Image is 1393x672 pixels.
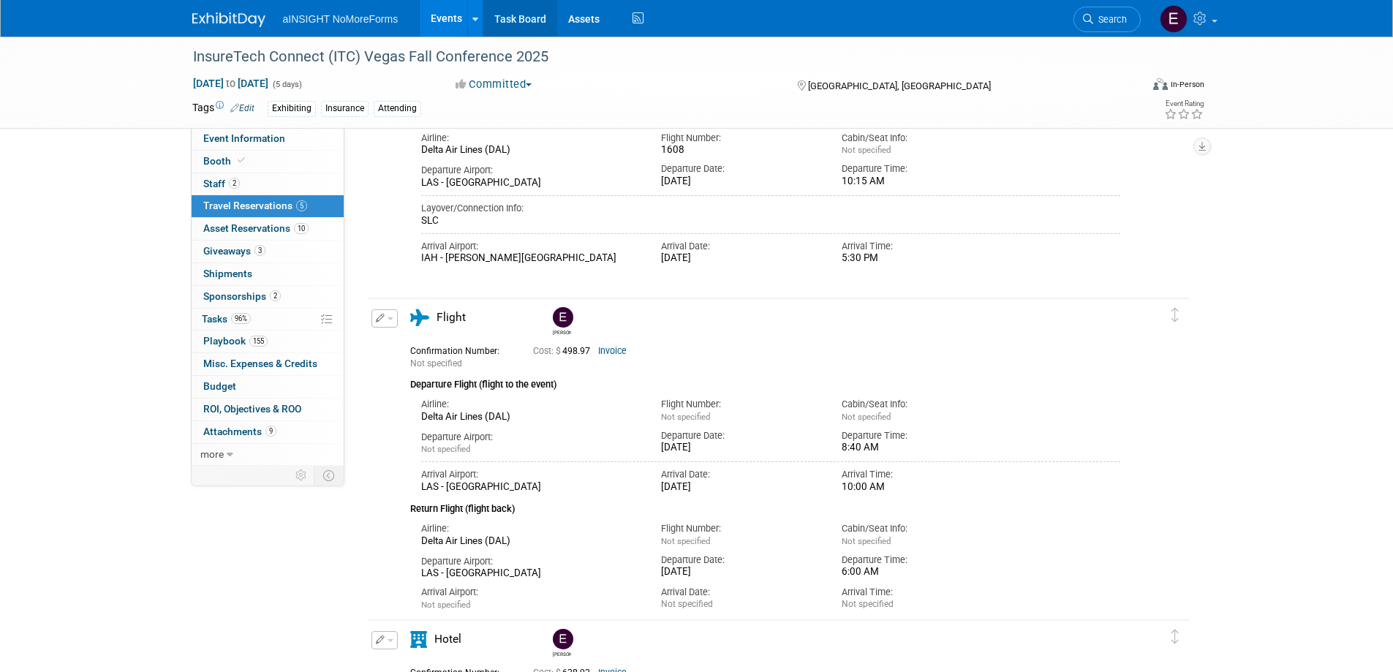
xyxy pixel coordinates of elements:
[661,554,820,567] div: Departure Date:
[203,155,248,167] span: Booth
[410,370,1121,392] div: Departure Flight (flight to the event)
[192,77,269,90] span: [DATE] [DATE]
[842,240,1000,253] div: Arrival Time:
[1073,7,1141,32] a: Search
[224,78,238,89] span: to
[421,164,640,177] div: Departure Airport:
[1153,78,1168,90] img: Format-Inperson.png
[203,380,236,392] span: Budget
[203,178,240,189] span: Staff
[421,600,470,610] span: Not specified
[808,80,991,91] span: [GEOGRAPHIC_DATA], [GEOGRAPHIC_DATA]
[842,132,1000,145] div: Cabin/Seat Info:
[450,77,537,92] button: Committed
[661,175,820,188] div: [DATE]
[238,156,245,165] i: Booth reservation complete
[661,162,820,175] div: Departure Date:
[842,429,1000,442] div: Departure Time:
[421,481,640,494] div: LAS - [GEOGRAPHIC_DATA]
[661,536,710,546] span: Not specified
[192,331,344,352] a: Playbook155
[410,341,511,357] div: Confirmation Number:
[203,200,307,211] span: Travel Reservations
[1171,630,1179,644] i: Click and drag to move item
[661,429,820,442] div: Departure Date:
[421,522,640,535] div: Airline:
[421,202,1121,215] div: Layover/Connection Info:
[421,398,640,411] div: Airline:
[437,311,466,324] span: Flight
[661,132,820,145] div: Flight Number:
[229,178,240,189] span: 2
[842,252,1000,265] div: 5:30 PM
[421,252,640,265] div: IAH - [PERSON_NAME][GEOGRAPHIC_DATA]
[374,101,421,116] div: Attending
[421,177,640,189] div: LAS - [GEOGRAPHIC_DATA]
[661,252,820,265] div: [DATE]
[192,421,344,443] a: Attachments9
[661,522,820,535] div: Flight Number:
[533,346,596,356] span: 498.97
[842,599,1000,610] div: Not specified
[192,309,344,331] a: Tasks96%
[192,263,344,285] a: Shipments
[421,586,640,599] div: Arrival Airport:
[410,358,462,369] span: Not specified
[410,309,429,326] i: Flight
[203,132,285,144] span: Event Information
[661,468,820,481] div: Arrival Date:
[553,307,573,328] img: Eric Guimond
[421,535,640,548] div: Delta Air Lines (DAL)
[192,376,344,398] a: Budget
[842,554,1000,567] div: Departure Time:
[268,101,316,116] div: Exhibiting
[321,101,369,116] div: Insurance
[203,403,301,415] span: ROI, Objectives & ROO
[203,426,276,437] span: Attachments
[661,599,820,610] div: Not specified
[283,13,399,25] span: aINSIGHT NoMoreForms
[203,290,281,302] span: Sponsorships
[549,307,575,336] div: Eric Guimond
[661,144,820,156] div: 1608
[231,313,251,324] span: 96%
[842,175,1000,188] div: 10:15 AM
[421,411,640,423] div: Delta Air Lines (DAL)
[661,586,820,599] div: Arrival Date:
[533,346,562,356] span: Cost: $
[661,398,820,411] div: Flight Number:
[1160,5,1188,33] img: Eric Guimond
[598,346,627,356] a: Invoice
[549,629,575,657] div: Eric Guimond
[1093,14,1127,25] span: Search
[842,536,891,546] span: Not specified
[421,444,470,454] span: Not specified
[842,162,1000,175] div: Departure Time:
[434,633,461,646] span: Hotel
[203,268,252,279] span: Shipments
[192,173,344,195] a: Staff2
[421,431,640,444] div: Departure Airport:
[192,444,344,466] a: more
[421,240,640,253] div: Arrival Airport:
[661,481,820,494] div: [DATE]
[188,44,1119,70] div: InsureTech Connect (ITC) Vegas Fall Conference 2025
[192,128,344,150] a: Event Information
[842,412,891,422] span: Not specified
[192,151,344,173] a: Booth
[842,145,891,155] span: Not specified
[421,132,640,145] div: Airline:
[270,290,281,301] span: 2
[192,399,344,420] a: ROI, Objectives & ROO
[410,494,1121,516] div: Return Flight (flight back)
[1171,308,1179,322] i: Click and drag to move item
[296,200,307,211] span: 5
[421,567,640,580] div: LAS - [GEOGRAPHIC_DATA]
[1164,100,1204,107] div: Event Rating
[661,566,820,578] div: [DATE]
[842,586,1000,599] div: Arrival Time:
[249,336,268,347] span: 155
[1170,79,1204,90] div: In-Person
[553,649,571,657] div: Eric Guimond
[421,468,640,481] div: Arrival Airport:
